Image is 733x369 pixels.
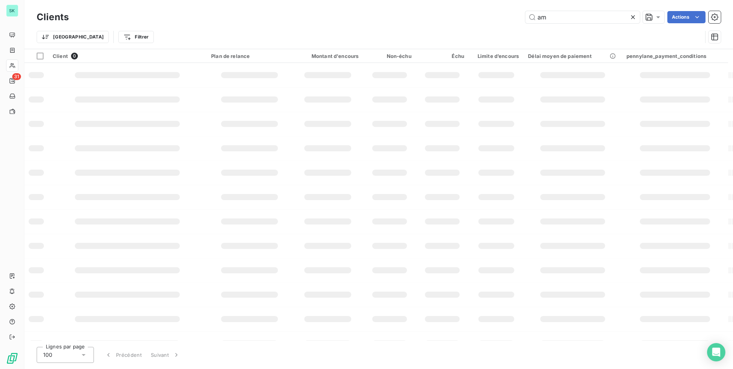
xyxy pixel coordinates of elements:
span: 31 [12,73,21,80]
div: Non-échu [368,53,411,59]
div: Open Intercom Messenger [707,343,725,361]
span: Client [53,53,68,59]
button: Filtrer [118,31,153,43]
button: Suivant [146,347,185,363]
span: 100 [43,351,52,359]
div: pennylane_payment_conditions [626,53,723,59]
div: Montant d'encours [297,53,358,59]
input: Rechercher [525,11,640,23]
div: SK [6,5,18,17]
img: Logo LeanPay [6,352,18,364]
div: Limite d’encours [473,53,519,59]
span: 0 [71,53,78,59]
div: Échu [421,53,464,59]
button: [GEOGRAPHIC_DATA] [37,31,109,43]
button: Actions [667,11,706,23]
div: Délai moyen de paiement [528,53,617,59]
h3: Clients [37,10,69,24]
div: Plan de relance [211,53,288,59]
button: Précédent [100,347,146,363]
